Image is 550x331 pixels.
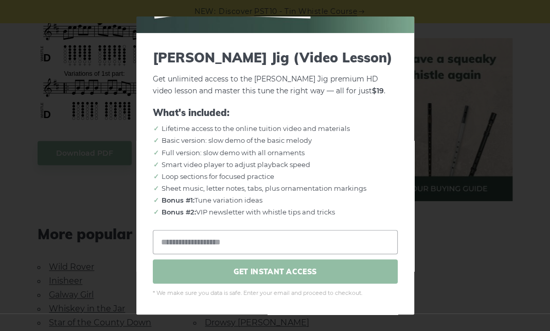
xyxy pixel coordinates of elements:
[161,183,398,194] li: Sheet music, letter notes, tabs, plus ornamentation markings
[153,49,398,97] p: Get unlimited access to the [PERSON_NAME] Jig premium HD video lesson and master this tune the ri...
[161,136,398,146] li: Basic version: slow demo of the basic melody
[153,107,398,119] span: What's included:
[161,123,398,134] li: Lifetime access to the online tuition video and materials
[153,289,398,298] span: * We make sure you data is safe. Enter your email and proceed to checkout.
[161,171,398,182] li: Loop sections for focused practice
[161,207,398,218] li: VIP newsletter with whistle tips and tricks
[153,49,398,65] span: [PERSON_NAME] Jig (Video Lesson)
[153,259,398,284] span: GET INSTANT ACCESS
[162,196,194,204] strong: Bonus #1:
[372,86,384,95] strong: $19
[161,195,398,206] li: Tune variation ideas
[162,208,196,216] strong: Bonus #2:
[161,159,398,170] li: Smart video player to adjust playback speed
[161,147,398,158] li: Full version: slow demo with all ornaments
